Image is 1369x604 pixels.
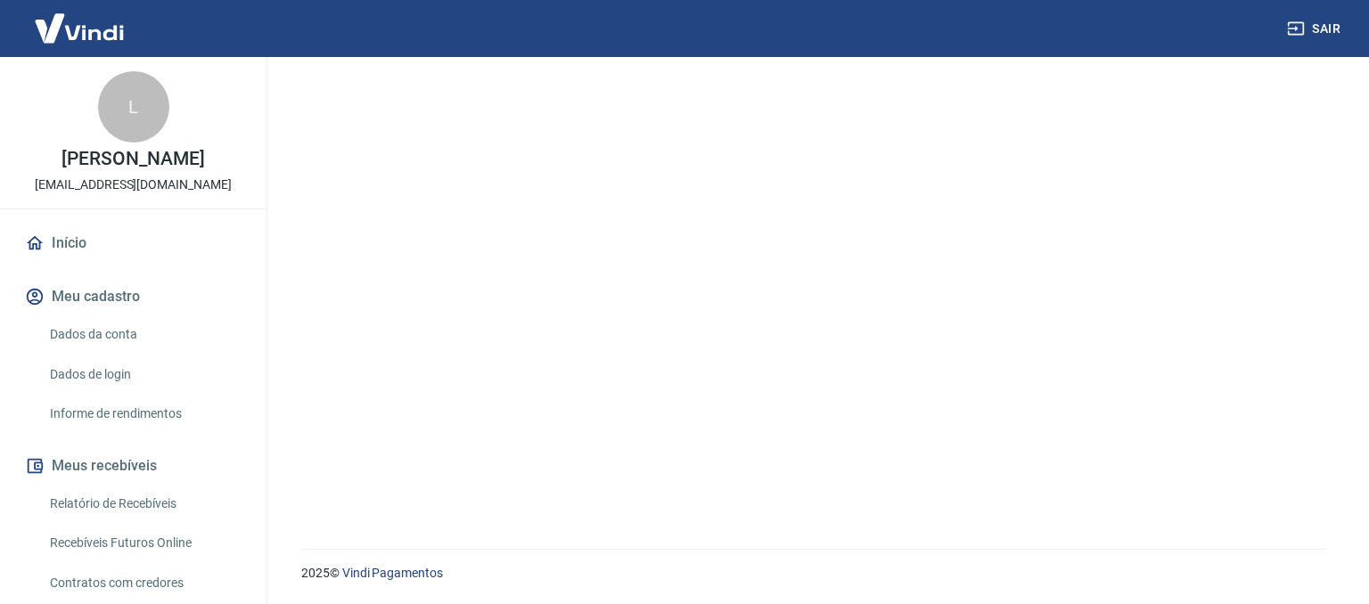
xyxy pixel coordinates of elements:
div: L [98,71,169,143]
a: Início [21,224,245,263]
a: Relatório de Recebíveis [43,486,245,522]
a: Vindi Pagamentos [342,566,443,580]
p: [PERSON_NAME] [61,150,204,168]
a: Dados de login [43,356,245,393]
a: Recebíveis Futuros Online [43,525,245,561]
button: Sair [1283,12,1348,45]
a: Contratos com credores [43,565,245,601]
a: Informe de rendimentos [43,396,245,432]
button: Meu cadastro [21,277,245,316]
img: Vindi [21,1,137,55]
button: Meus recebíveis [21,446,245,486]
a: Dados da conta [43,316,245,353]
p: 2025 © [301,564,1326,583]
p: [EMAIL_ADDRESS][DOMAIN_NAME] [35,175,232,194]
